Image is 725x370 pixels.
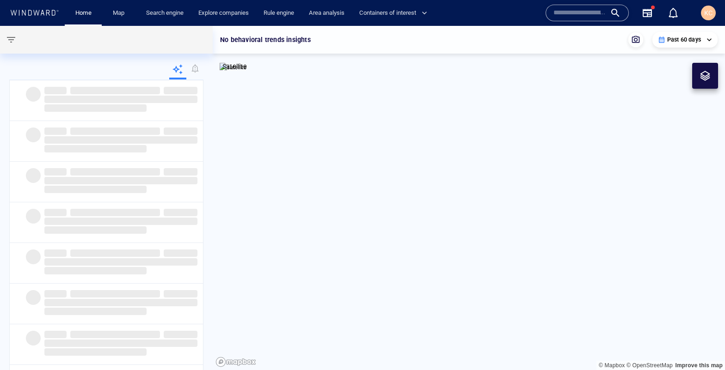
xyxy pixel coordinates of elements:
span: ‌ [70,87,160,94]
span: ‌ [26,249,41,264]
img: satellite [220,63,247,72]
span: ‌ [26,127,41,142]
span: ‌ [44,340,197,347]
span: ‌ [70,331,160,338]
a: Search engine [142,5,187,21]
button: KC [699,4,718,22]
button: Home [68,5,98,21]
span: ‌ [44,249,67,257]
span: ‌ [70,249,160,257]
div: Notification center [668,7,679,18]
a: Mapbox [599,362,625,369]
span: ‌ [70,209,160,216]
span: ‌ [70,168,160,176]
p: No behavioral trends insights [220,34,311,45]
span: ‌ [26,290,41,305]
span: KC [704,9,713,17]
span: ‌ [44,331,67,338]
span: ‌ [26,209,41,224]
span: ‌ [44,299,197,306]
span: ‌ [44,136,197,144]
span: ‌ [44,290,67,297]
a: Map feedback [675,362,723,369]
a: Rule engine [260,5,298,21]
div: Past 60 days [658,36,712,44]
span: ‌ [26,168,41,183]
p: Satellite [222,61,247,72]
button: Map [105,5,135,21]
iframe: Chat [686,328,718,363]
canvas: Map [213,26,725,370]
span: Containers of interest [359,8,427,18]
span: ‌ [44,87,67,94]
span: ‌ [44,267,147,274]
span: ‌ [44,177,197,184]
a: OpenStreetMap [627,362,673,369]
a: Area analysis [305,5,348,21]
span: ‌ [26,331,41,346]
button: Containers of interest [356,5,435,21]
a: Home [72,5,95,21]
span: ‌ [164,331,197,338]
span: ‌ [164,290,197,297]
p: Past 60 days [667,36,701,44]
span: ‌ [44,258,197,266]
span: ‌ [164,127,197,135]
span: ‌ [44,186,147,193]
span: ‌ [44,127,67,135]
span: ‌ [70,127,160,135]
span: ‌ [44,96,197,103]
span: ‌ [44,226,147,234]
a: Mapbox logo [215,357,256,367]
span: ‌ [44,168,67,176]
span: ‌ [44,218,197,225]
span: ‌ [26,87,41,102]
a: Explore companies [195,5,252,21]
span: ‌ [44,308,147,315]
span: ‌ [164,209,197,216]
span: ‌ [44,209,67,216]
span: ‌ [44,348,147,356]
span: ‌ [44,145,147,152]
span: ‌ [164,87,197,94]
span: ‌ [44,104,147,112]
span: ‌ [164,168,197,176]
a: Map [109,5,131,21]
span: ‌ [164,249,197,257]
span: ‌ [70,290,160,297]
